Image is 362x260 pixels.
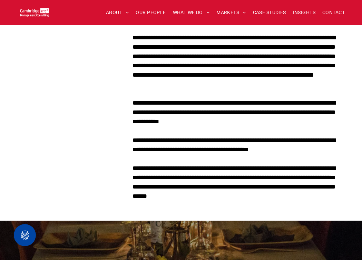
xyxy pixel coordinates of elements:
[20,8,49,17] img: Go to Homepage
[250,7,290,18] a: CASE STUDIES
[319,7,348,18] a: CONTACT
[20,9,49,16] a: Your Business Transformed | Cambridge Management Consulting
[169,7,213,18] a: WHAT WE DO
[290,7,319,18] a: INSIGHTS
[102,7,133,18] a: ABOUT
[213,7,249,18] a: MARKETS
[132,7,169,18] a: OUR PEOPLE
